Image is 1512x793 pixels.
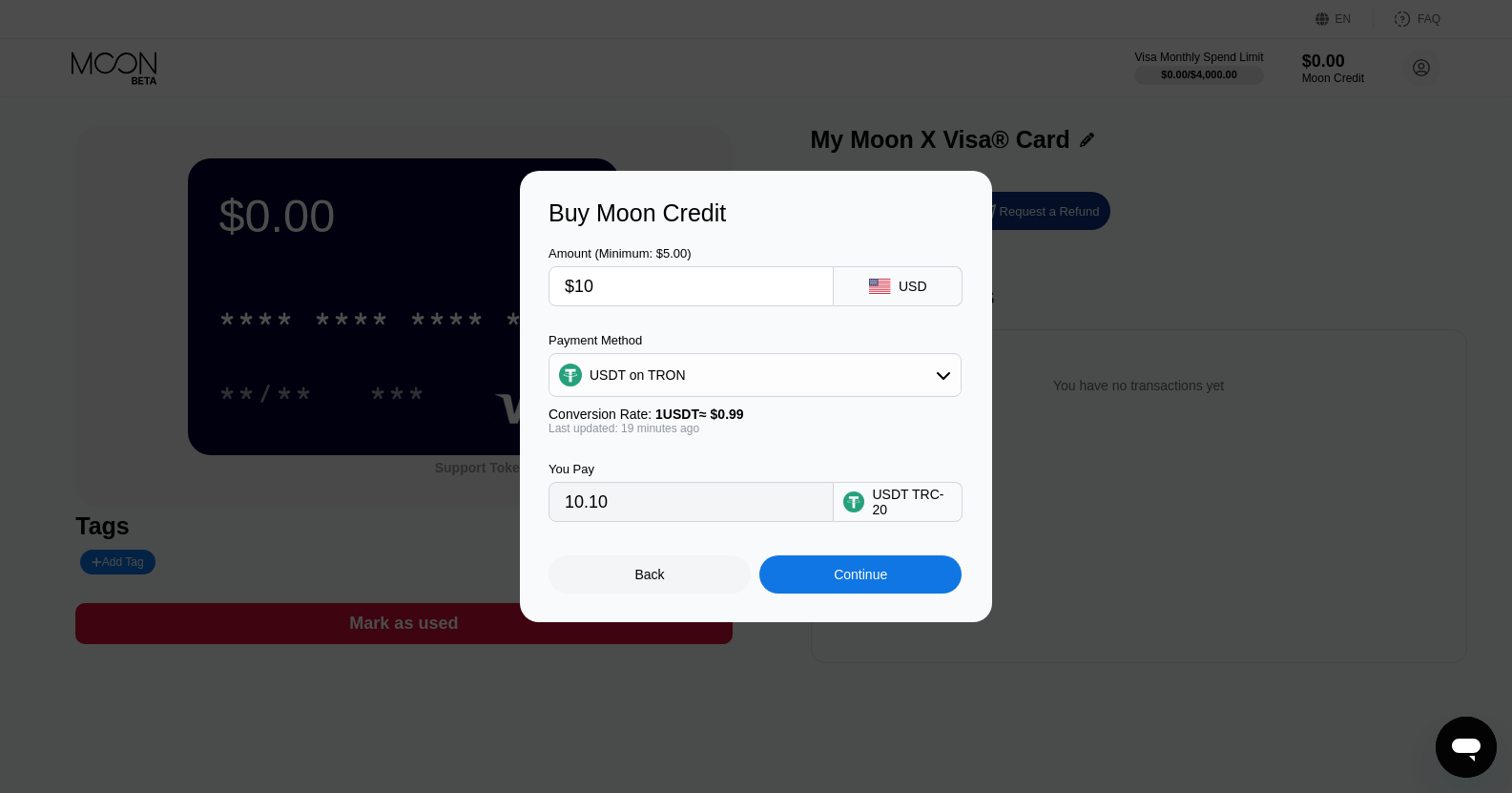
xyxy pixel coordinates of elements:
[549,246,834,261] div: Amount (Minimum: $5.00)
[565,267,818,305] input: $0.00
[899,279,927,294] div: USD
[759,555,962,594] div: Continue
[549,407,962,422] div: Conversion Rate:
[834,567,887,582] div: Continue
[872,487,952,517] div: USDT TRC-20
[590,367,686,383] div: USDT on TRON
[655,407,744,422] span: 1 USDT ≈ $0.99
[549,199,963,227] div: Buy Moon Credit
[635,567,665,582] div: Back
[549,422,962,435] div: Last updated: 19 minutes ago
[1436,717,1497,778] iframe: Кнопка запуска окна обмена сообщениями
[549,555,751,594] div: Back
[549,462,834,476] div: You Pay
[549,356,961,394] div: USDT on TRON
[549,333,962,347] div: Payment Method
